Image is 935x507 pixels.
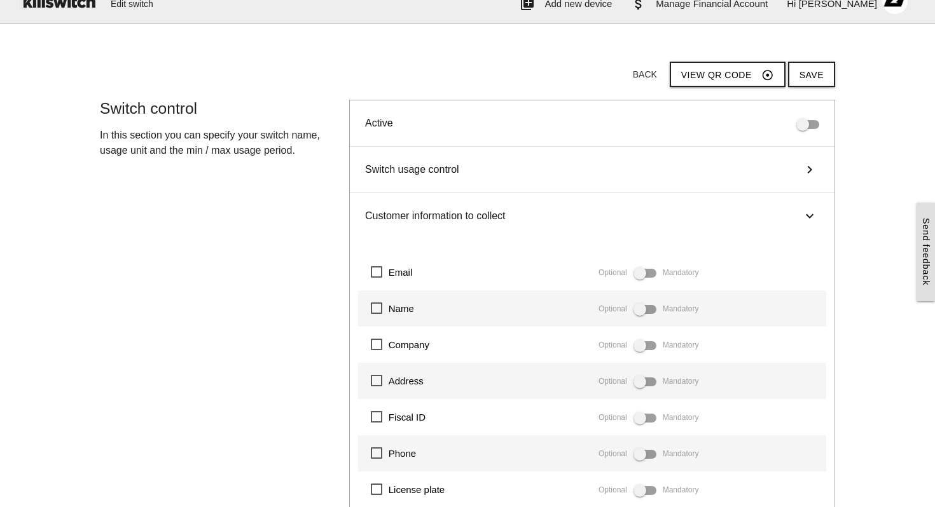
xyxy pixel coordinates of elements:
[663,377,699,386] span: Mandatory
[599,304,627,313] span: Optional
[663,341,699,349] span: Mandatory
[100,100,197,117] span: Switch control
[800,162,819,177] i: keyboard_arrow_right
[599,413,627,422] span: Optional
[663,485,699,494] span: Mandatory
[917,203,935,301] a: Send feedback
[371,264,413,280] span: Email
[599,268,627,277] span: Optional
[663,268,699,277] span: Mandatory
[365,162,459,177] span: Switch usage control
[371,301,414,316] span: Name
[371,482,445,497] span: License plate
[599,377,627,386] span: Optional
[623,63,667,86] button: Back
[670,62,786,87] button: View QR code adjust
[663,304,699,313] span: Mandatory
[371,373,424,389] span: Address
[599,485,627,494] span: Optional
[663,449,699,458] span: Mandatory
[802,206,817,226] i: keyboard_arrow_right
[681,70,752,80] span: View QR code
[761,63,774,87] i: adjust
[371,337,429,353] span: Company
[100,128,336,158] p: In this section you can specify your switch name, usage unit and the min / max usage period.
[788,62,835,87] button: Save
[371,445,416,461] span: Phone
[663,413,699,422] span: Mandatory
[599,341,627,349] span: Optional
[599,449,627,458] span: Optional
[365,208,506,224] span: Customer information to collect
[365,118,393,128] span: Active
[371,409,426,425] span: Fiscal ID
